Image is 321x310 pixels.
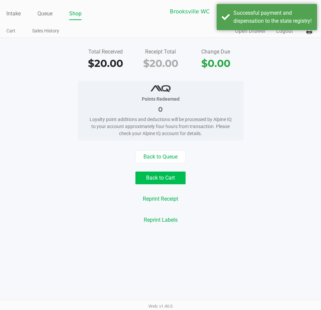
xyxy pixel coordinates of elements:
button: Back to Cart [135,172,186,184]
div: $20.00 [83,56,128,71]
div: Loyalty point additions and deductions will be processed by Alpine IQ to your account approximate... [88,116,233,137]
div: $20.00 [138,56,183,71]
div: 0 [88,104,233,114]
div: Total Received [83,48,128,56]
a: Sales History [32,27,59,35]
span: Web: v1.40.0 [148,304,173,309]
span: Brooksville WC [170,8,232,16]
div: Change Due [193,48,238,56]
button: Back to Queue [135,150,186,163]
a: Cart [6,27,15,35]
button: Reprint Labels [139,214,182,226]
button: Open Drawer [235,27,265,35]
a: Queue [37,9,52,18]
a: Intake [6,9,21,18]
button: Reprint Receipt [138,193,183,205]
a: Shop [69,9,82,18]
div: Successful payment and dispensation to the state registry! [233,9,312,25]
div: Points Redeemed [88,96,233,103]
button: Select [236,4,249,19]
div: $0.00 [193,56,238,71]
button: Logout [276,27,293,35]
div: Receipt Total [138,48,183,56]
